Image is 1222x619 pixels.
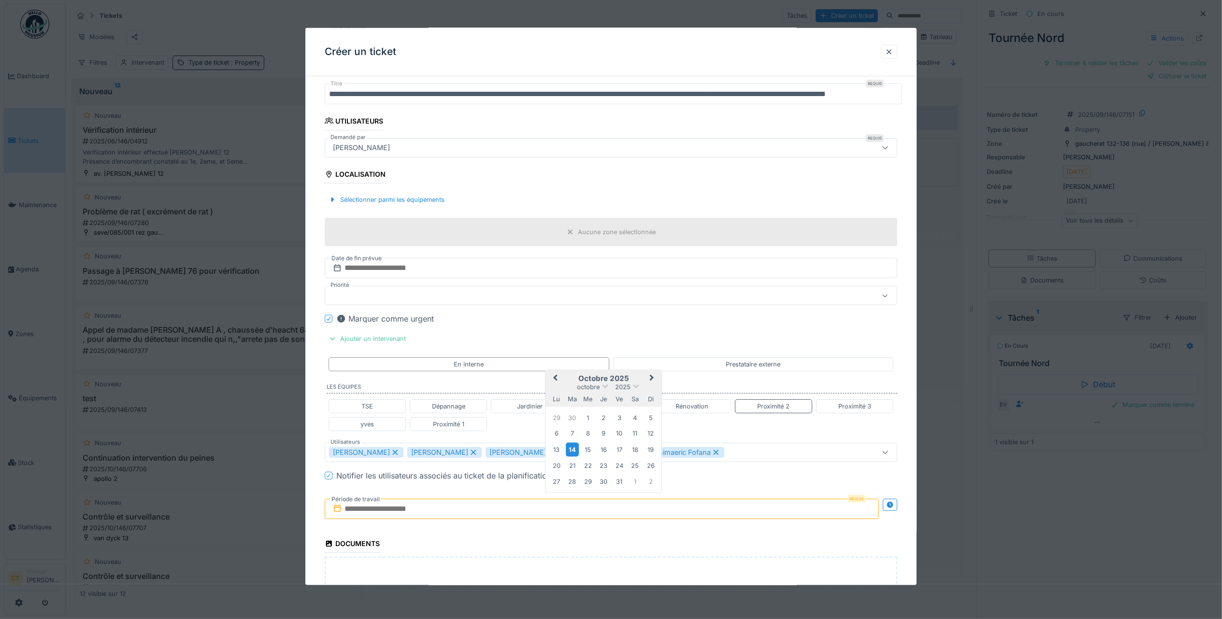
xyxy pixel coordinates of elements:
div: Choose vendredi 10 octobre 2025 [613,426,626,439]
div: TSE [361,401,373,410]
div: Choose lundi 6 octobre 2025 [550,426,563,439]
div: Choose vendredi 3 octobre 2025 [613,411,626,424]
div: dimanche [644,392,657,405]
div: Choose mercredi 15 octobre 2025 [581,443,594,456]
div: Choose dimanche 12 octobre 2025 [644,426,657,439]
div: Ajouter un intervenant [325,332,410,345]
div: Sélectionner parmi les équipements [325,193,448,206]
div: Choose dimanche 26 octobre 2025 [644,459,657,472]
div: Proximité 3 [838,401,871,410]
div: Choose samedi 18 octobre 2025 [629,443,642,456]
button: Next Month [645,371,661,386]
h3: Créer un ticket [325,46,396,58]
label: Titre [329,80,345,88]
div: Ibrahimaeric Fofana [642,447,724,458]
div: Localisation [325,167,386,183]
div: Choose mardi 30 septembre 2025 [566,411,579,424]
label: Utilisateurs [329,438,362,446]
div: Choose mercredi 22 octobre 2025 [581,459,594,472]
div: mardi [566,392,579,405]
label: Les équipes [327,382,897,393]
div: Dépannage [432,401,465,410]
div: Prestataire externe [726,359,780,368]
div: [PERSON_NAME] [407,447,482,458]
div: Choose jeudi 2 octobre 2025 [597,411,610,424]
div: Choose jeudi 9 octobre 2025 [597,426,610,439]
span: octobre [577,383,600,390]
div: Choose vendredi 31 octobre 2025 [613,475,626,488]
label: Période de travail [331,494,381,505]
span: 2025 [615,383,631,390]
div: [PERSON_NAME] [329,447,403,458]
div: Proximité 1 [433,419,464,428]
div: En interne [454,359,484,368]
label: Priorité [329,281,351,289]
div: Marquer comme urgent [336,313,434,324]
div: Notifier les utilisateurs associés au ticket de la planification [336,470,551,481]
div: Choose samedi 1 novembre 2025 [629,475,642,488]
label: Demandé par [329,133,367,141]
div: Choose mardi 14 octobre 2025 [566,442,579,456]
div: Choose mercredi 8 octobre 2025 [581,426,594,439]
div: vendredi [613,392,626,405]
div: Choose lundi 13 octobre 2025 [550,443,563,456]
div: Choose jeudi 30 octobre 2025 [597,475,610,488]
div: Choose mercredi 29 octobre 2025 [581,475,594,488]
div: Choose jeudi 16 octobre 2025 [597,443,610,456]
div: Requis [866,80,884,87]
div: Choose dimanche 2 novembre 2025 [644,475,657,488]
div: Jardinier [517,401,543,410]
div: Choose samedi 25 octobre 2025 [629,459,642,472]
div: Choose mardi 7 octobre 2025 [566,426,579,439]
h2: octobre 2025 [546,374,661,382]
div: Documents [325,536,380,553]
div: Choose lundi 29 septembre 2025 [550,411,563,424]
div: Choose mardi 21 octobre 2025 [566,459,579,472]
div: Requis [848,495,865,503]
div: [PERSON_NAME] [329,142,394,153]
div: Choose lundi 27 octobre 2025 [550,475,563,488]
div: Choose samedi 11 octobre 2025 [629,426,642,439]
div: lundi [550,392,563,405]
div: Choose dimanche 5 octobre 2025 [644,411,657,424]
div: Choose vendredi 17 octobre 2025 [613,443,626,456]
div: [PERSON_NAME] [486,447,560,458]
div: Month octobre, 2025 [549,409,659,489]
div: yves [360,419,374,428]
div: Choose samedi 4 octobre 2025 [629,411,642,424]
div: Rénovation [676,401,709,410]
div: Utilisateurs [325,114,383,130]
div: Aucune zone sélectionnée [578,227,656,237]
div: Choose mercredi 1 octobre 2025 [581,411,594,424]
div: Proximité 2 [757,401,790,410]
div: Choose jeudi 23 octobre 2025 [597,459,610,472]
div: Choose vendredi 24 octobre 2025 [613,459,626,472]
div: Choose mardi 28 octobre 2025 [566,475,579,488]
div: mercredi [581,392,594,405]
label: Date de fin prévue [331,253,383,264]
div: Choose dimanche 19 octobre 2025 [644,443,657,456]
div: samedi [629,392,642,405]
div: Requis [866,134,884,142]
div: jeudi [597,392,610,405]
div: Choose lundi 20 octobre 2025 [550,459,563,472]
button: Previous Month [546,371,562,386]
